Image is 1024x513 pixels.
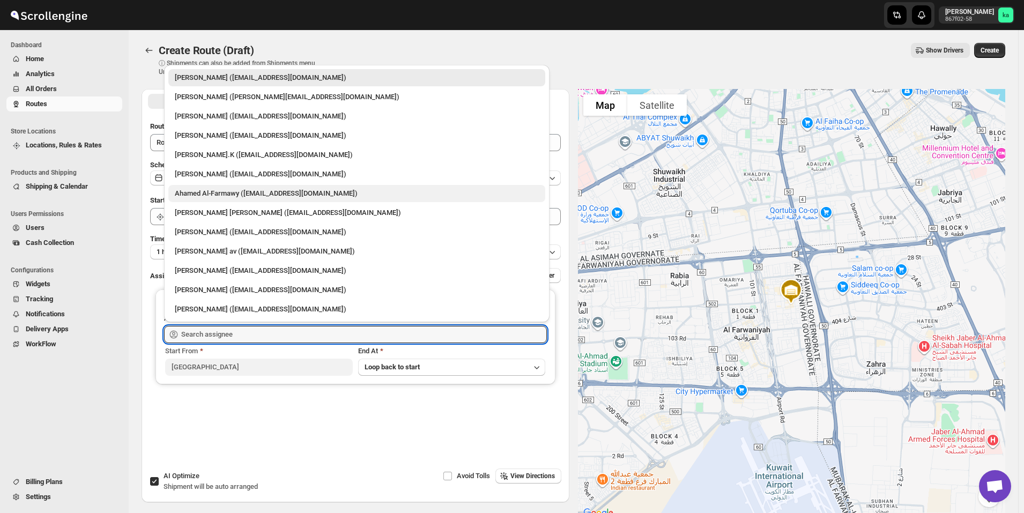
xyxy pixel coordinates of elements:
[945,16,994,23] p: 867f02-58
[6,81,122,96] button: All Orders
[164,202,550,221] li: Mohammad Tanweer Alam (mdt8642@gmail.com)
[164,299,550,318] li: Shaibaz Karbari (shaibazkarbari364@gmail.com)
[26,493,51,501] span: Settings
[175,72,539,83] div: [PERSON_NAME] ([EMAIL_ADDRESS][DOMAIN_NAME])
[365,363,420,371] span: Loop back to start
[142,43,157,58] button: Routes
[11,41,123,49] span: Dashboard
[6,277,122,292] button: Widgets
[164,106,550,125] li: Mohameed Ismayil (ismayil22110@gmail.com)
[508,271,554,280] span: Add More Driver
[6,138,122,153] button: Locations, Rules & Rates
[945,8,994,16] p: [PERSON_NAME]
[9,2,89,28] img: ScrollEngine
[978,486,1000,507] button: Map camera controls
[627,94,687,116] button: Show satellite imagery
[142,113,569,458] div: All Route Options
[175,92,539,102] div: [PERSON_NAME] ([PERSON_NAME][EMAIL_ADDRESS][DOMAIN_NAME])
[6,179,122,194] button: Shipping & Calendar
[175,304,539,315] div: [PERSON_NAME] ([EMAIL_ADDRESS][DOMAIN_NAME])
[164,183,550,202] li: Ahamed Al-Farmawy (m.farmawy510@gmail.com)
[6,220,122,235] button: Users
[26,340,56,348] span: WorkFlow
[26,70,55,78] span: Analytics
[981,46,999,55] span: Create
[6,66,122,81] button: Analytics
[175,188,539,199] div: Ahamed Al-Farmawy ([EMAIL_ADDRESS][DOMAIN_NAME])
[974,43,1005,58] button: Create
[926,46,963,55] span: Show Drivers
[26,141,102,149] span: Locations, Rules & Rates
[11,168,123,177] span: Products and Shipping
[175,285,539,295] div: [PERSON_NAME] ([EMAIL_ADDRESS][DOMAIN_NAME])
[939,6,1014,24] button: User menu
[11,127,123,136] span: Store Locations
[979,470,1011,502] a: Open chat
[6,292,122,307] button: Tracking
[175,169,539,180] div: [PERSON_NAME] ([EMAIL_ADDRESS][DOMAIN_NAME])
[157,248,175,256] span: 1 hour
[358,359,546,376] button: Loop back to start
[150,122,188,130] span: Route Name
[6,337,122,352] button: WorkFlow
[175,207,539,218] div: [PERSON_NAME] [PERSON_NAME] ([EMAIL_ADDRESS][DOMAIN_NAME])
[164,69,550,86] li: khaled alrashidi (new.tec.q8@gmail.com)
[164,221,550,241] li: Mohsin logde (logdemohsin@gmail.com)
[6,322,122,337] button: Delivery Apps
[11,266,123,274] span: Configurations
[175,246,539,257] div: [PERSON_NAME] av ([EMAIL_ADDRESS][DOMAIN_NAME])
[6,51,122,66] button: Home
[175,130,539,141] div: [PERSON_NAME] ([EMAIL_ADDRESS][DOMAIN_NAME])
[148,94,354,109] button: All Route Options
[26,55,44,63] span: Home
[6,235,122,250] button: Cash Collection
[911,43,970,58] button: Show Drivers
[150,272,179,280] span: Assign to
[164,144,550,163] li: Muhammed Ramees.K (rameesrami2680@gmail.com)
[26,280,50,288] span: Widgets
[164,482,258,490] span: Shipment will be auto arranged
[583,94,627,116] button: Show street map
[26,310,65,318] span: Notifications
[164,241,550,260] li: Sreenath av (sreenathbhasibhasi@gmail.com)
[1003,12,1009,19] text: ka
[159,59,328,76] p: ⓘ Shipments can also be added from Shipments menu Unrouted tab
[150,170,561,185] button: [DATE]|[DATE]
[165,347,198,355] span: Start From
[164,279,550,299] li: Mohammed faizan (fs3453480@gmail.com)
[175,265,539,276] div: [PERSON_NAME] ([EMAIL_ADDRESS][DOMAIN_NAME])
[164,86,550,106] li: Mostafa Khalifa (mostafa.khalifa799@gmail.com)
[26,224,44,232] span: Users
[358,346,546,356] div: End At
[164,163,550,183] li: Khaled alrasheedi (kthug0q@gmail.com)
[159,44,254,57] span: Create Route (Draft)
[6,474,122,489] button: Billing Plans
[26,100,47,108] span: Routes
[175,227,539,237] div: [PERSON_NAME] ([EMAIL_ADDRESS][DOMAIN_NAME])
[998,8,1013,23] span: khaled alrashidi
[26,295,53,303] span: Tracking
[26,325,69,333] span: Delivery Apps
[150,196,235,204] span: Start Location (Warehouse)
[175,111,539,122] div: [PERSON_NAME] ([EMAIL_ADDRESS][DOMAIN_NAME])
[164,472,199,480] span: AI Optimize
[150,161,193,169] span: Scheduled for
[26,478,63,486] span: Billing Plans
[26,85,57,93] span: All Orders
[457,472,490,480] span: Avoid Tolls
[150,244,561,259] button: 1 hour
[6,489,122,504] button: Settings
[164,260,550,279] li: Mohammad chand (mohdqabid@gmail.com)
[150,134,561,151] input: Eg: Bengaluru Route
[6,96,122,111] button: Routes
[175,150,539,160] div: [PERSON_NAME].K ([EMAIL_ADDRESS][DOMAIN_NAME])
[164,125,550,144] li: shadi mouhamed (shadi.mouhamed2@gmail.com)
[6,307,122,322] button: Notifications
[181,326,547,343] input: Search assignee
[26,239,74,247] span: Cash Collection
[495,469,561,484] button: View Directions
[150,235,194,243] span: Time Per Stop
[11,210,123,218] span: Users Permissions
[26,182,88,190] span: Shipping & Calendar
[510,472,555,480] span: View Directions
